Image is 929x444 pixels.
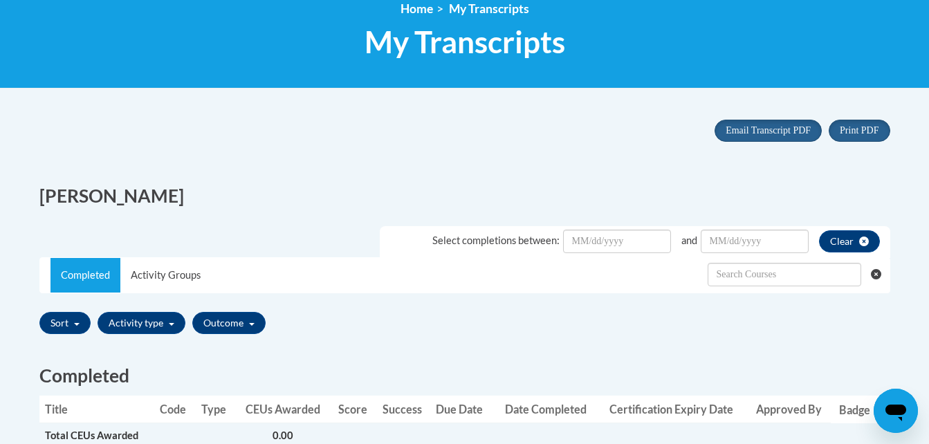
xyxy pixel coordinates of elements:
th: Score [331,396,375,423]
span: My Transcripts [449,1,529,16]
span: My Transcripts [365,24,565,60]
th: Title [39,396,155,423]
a: Activity Groups [120,258,211,293]
th: Approved By [746,396,831,423]
iframe: Button to launch messaging window [874,389,918,433]
span: Select completions between: [432,234,560,246]
span: Print PDF [840,125,879,136]
button: Outcome [192,312,266,334]
th: Certification Expiry Date [597,396,746,423]
button: Clear searching [871,258,890,291]
span: and [681,234,697,246]
th: Success [375,396,431,423]
th: Code [154,396,196,423]
button: Email Transcript PDF [715,120,822,142]
button: Print PDF [829,120,890,142]
button: clear [819,230,880,252]
th: CEUs Awarded [235,396,330,423]
a: Home [401,1,433,16]
h2: Completed [39,363,890,389]
button: Activity type [98,312,185,334]
th: Actions [878,396,890,423]
th: Badge [831,396,877,423]
th: Date Completed [495,396,597,423]
a: Completed [50,258,120,293]
button: Sort [39,312,91,334]
h2: [PERSON_NAME] [39,183,454,209]
th: Due Date [430,396,495,423]
input: Search Withdrawn Transcripts [708,263,861,286]
th: Type [196,396,235,423]
input: Date Input [701,230,809,253]
input: Date Input [563,230,671,253]
span: Email Transcript PDF [726,125,811,136]
span: Total CEUs Awarded [45,429,138,441]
